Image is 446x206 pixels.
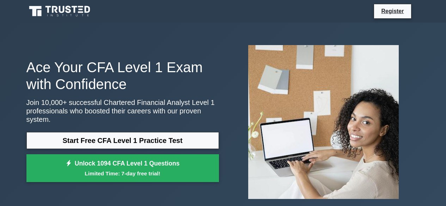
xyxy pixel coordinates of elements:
[26,132,219,149] a: Start Free CFA Level 1 Practice Test
[26,154,219,182] a: Unlock 1094 CFA Level 1 QuestionsLimited Time: 7-day free trial!
[35,169,210,177] small: Limited Time: 7-day free trial!
[26,59,219,93] h1: Ace Your CFA Level 1 Exam with Confidence
[26,98,219,124] p: Join 10,000+ successful Chartered Financial Analyst Level 1 professionals who boosted their caree...
[377,7,408,15] a: Register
